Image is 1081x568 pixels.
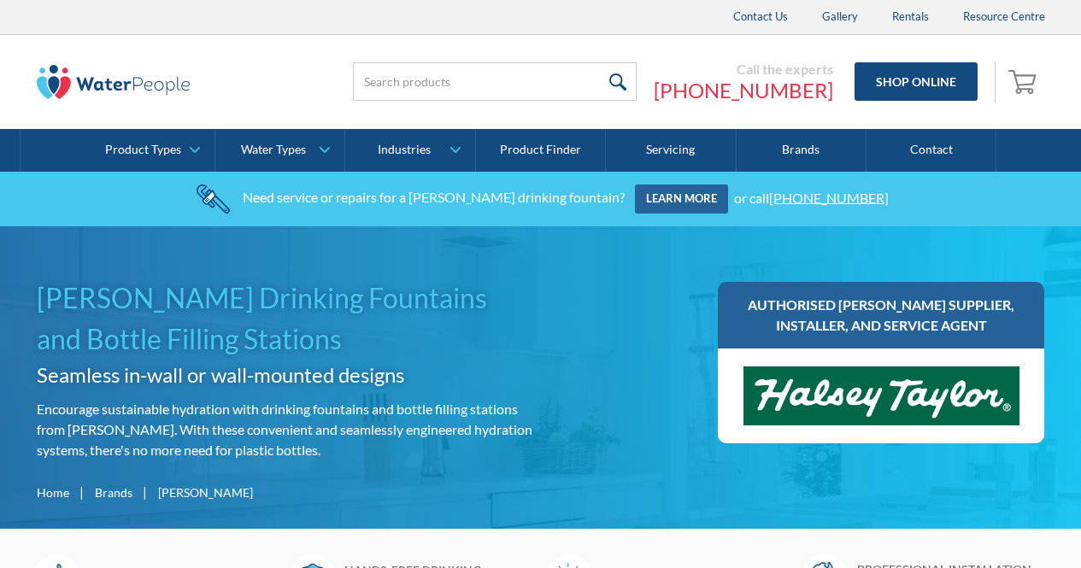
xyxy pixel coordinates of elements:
[105,143,181,157] div: Product Types
[378,143,431,157] div: Industries
[141,482,150,502] div: |
[85,129,214,172] a: Product Types
[1004,61,1045,102] a: Open empty cart
[78,482,86,502] div: |
[37,399,534,460] p: Encourage sustainable hydration with drinking fountains and bottle filling stations from [PERSON_...
[735,295,1028,336] h3: Authorised [PERSON_NAME] supplier, installer, and service agent
[241,143,306,157] div: Water Types
[37,65,191,99] img: The Water People
[654,61,833,78] div: Call the experts
[95,483,132,501] a: Brands
[855,62,978,101] a: Shop Online
[769,189,889,205] a: [PHONE_NUMBER]
[606,129,736,172] a: Servicing
[37,483,69,501] a: Home
[37,360,534,390] h2: Seamless in-wall or wall-mounted designs
[345,129,474,172] a: Industries
[867,129,996,172] a: Contact
[1008,67,1041,95] img: shopping cart
[37,278,534,360] h1: [PERSON_NAME] Drinking Fountains and Bottle Filling Stations
[743,366,1019,426] img: Halsey Taylor
[737,129,867,172] a: Brands
[654,78,833,103] a: [PHONE_NUMBER]
[353,62,637,101] input: Search products
[215,129,344,172] a: Water Types
[158,483,253,501] div: [PERSON_NAME]
[476,129,606,172] a: Product Finder
[243,189,625,205] div: Need service or repairs for a [PERSON_NAME] drinking fountain?
[635,184,728,214] a: Learn more
[734,189,889,205] div: or call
